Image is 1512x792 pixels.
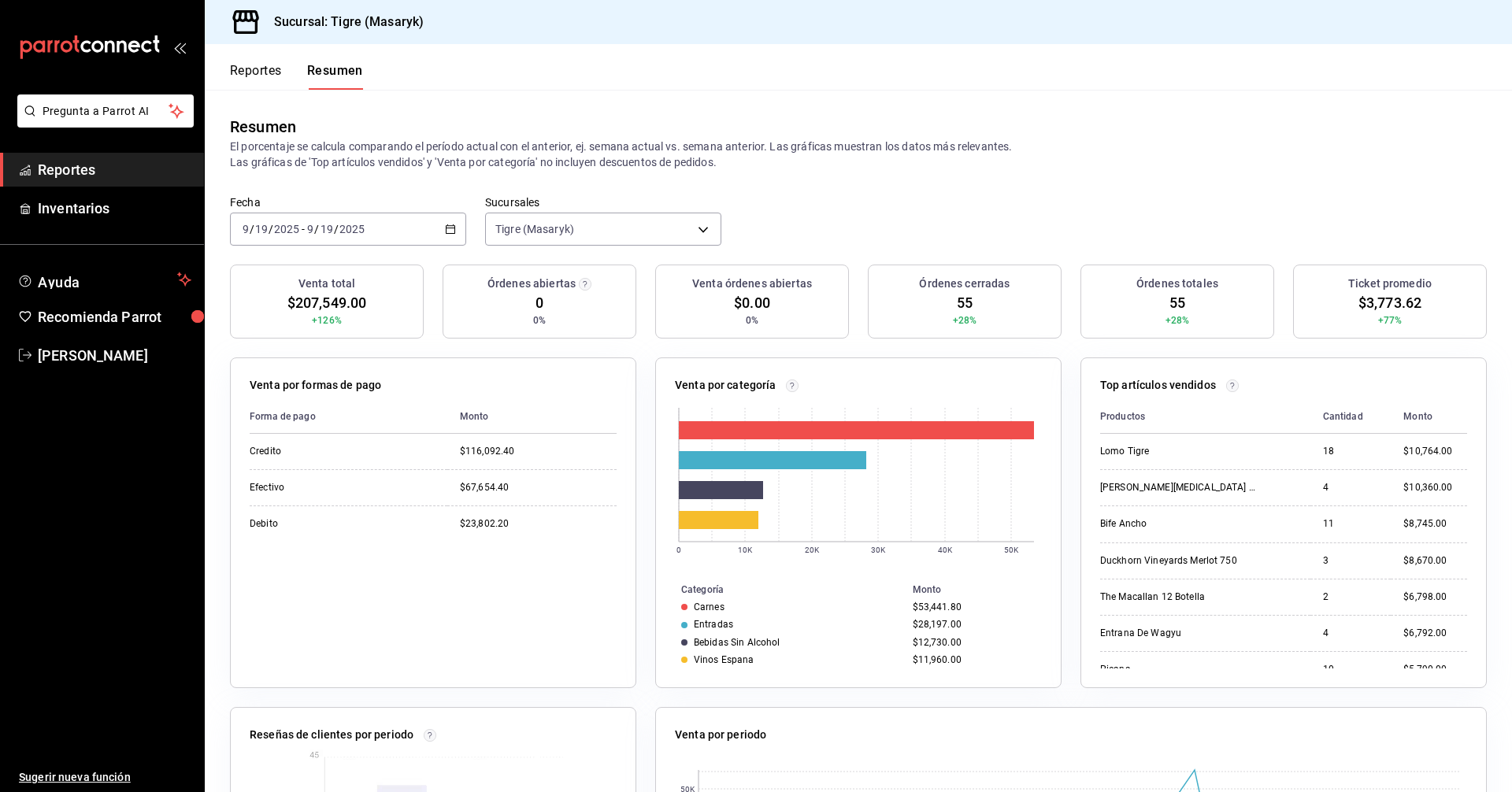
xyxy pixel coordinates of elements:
input: -- [242,223,250,235]
button: Resumen [307,63,363,90]
div: $28,197.00 [913,619,1036,630]
span: +28% [1165,313,1190,328]
input: -- [320,223,334,235]
p: Top artículos vendidos [1100,377,1216,394]
th: Monto [906,581,1061,598]
div: $23,802.20 [460,517,617,531]
span: Recomienda Parrot [38,306,191,328]
div: 3 [1323,554,1379,568]
span: Reportes [38,159,191,180]
div: Entradas [694,619,733,630]
text: 40K [938,546,953,554]
div: $6,792.00 [1403,627,1467,640]
h3: Venta total [298,276,355,292]
span: / [269,223,273,235]
div: Resumen [230,115,296,139]
h3: Órdenes abiertas [487,276,576,292]
div: navigation tabs [230,63,363,90]
text: 30K [871,546,886,554]
span: 0% [533,313,546,328]
div: 4 [1323,627,1379,640]
text: 0 [676,546,681,554]
div: $67,654.40 [460,481,617,494]
div: Debito [250,517,407,531]
span: [PERSON_NAME] [38,345,191,366]
label: Fecha [230,197,466,208]
div: $11,960.00 [913,654,1036,665]
span: 55 [1169,292,1185,313]
h3: Sucursal: Tigre (Masaryk) [261,13,424,31]
div: $8,745.00 [1403,517,1467,531]
th: Cantidad [1310,400,1392,434]
h3: Ticket promedio [1348,276,1432,292]
div: $12,730.00 [913,637,1036,648]
span: 0% [746,313,758,328]
div: $8,670.00 [1403,554,1467,568]
p: Venta por periodo [675,727,766,743]
span: Inventarios [38,198,191,219]
p: Reseñas de clientes por periodo [250,727,413,743]
h3: Órdenes cerradas [919,276,1010,292]
div: $6,798.00 [1403,590,1467,604]
th: Productos [1100,400,1310,434]
span: $3,773.62 [1358,292,1421,313]
div: [PERSON_NAME][MEDICAL_DATA] Temp [1100,481,1258,494]
div: $53,441.80 [913,601,1036,613]
span: Pregunta a Parrot AI [43,103,169,120]
text: 10K [738,546,753,554]
div: 2 [1323,590,1379,604]
div: Duckhorn Vineyards Merlot 750 [1100,554,1258,568]
div: 4 [1323,481,1379,494]
button: Pregunta a Parrot AI [17,94,194,128]
input: ---- [339,223,365,235]
div: Vinos Espana [694,654,754,665]
p: Venta por categoría [675,377,776,394]
span: $0.00 [734,292,770,313]
h3: Órdenes totales [1136,276,1218,292]
th: Monto [1391,400,1467,434]
button: Reportes [230,63,282,90]
span: - [302,223,305,235]
button: open_drawer_menu [173,41,186,54]
input: -- [306,223,314,235]
span: 0 [535,292,543,313]
text: 20K [805,546,820,554]
span: Tigre (Masaryk) [495,221,574,237]
text: 50K [1004,546,1019,554]
span: / [314,223,319,235]
span: Sugerir nueva función [19,769,191,786]
div: $116,092.40 [460,445,617,458]
input: -- [254,223,269,235]
span: $207,549.00 [287,292,366,313]
div: Efectivo [250,481,407,494]
span: 55 [957,292,973,313]
h3: Venta órdenes abiertas [692,276,812,292]
span: Ayuda [38,270,171,289]
a: Pregunta a Parrot AI [11,114,194,131]
div: $10,360.00 [1403,481,1467,494]
th: Categoría [656,581,906,598]
div: 10 [1323,663,1379,676]
div: 18 [1323,445,1379,458]
div: Picana [1100,663,1258,676]
input: ---- [273,223,300,235]
div: Bebidas Sin Alcohol [694,637,780,648]
span: +28% [953,313,977,328]
span: +77% [1378,313,1403,328]
p: El porcentaje se calcula comparando el período actual con el anterior, ej. semana actual vs. sema... [230,139,1487,170]
p: Venta por formas de pago [250,377,381,394]
label: Sucursales [485,197,721,208]
div: The Macallan 12 Botella [1100,590,1258,604]
div: Bife Ancho [1100,517,1258,531]
div: $10,764.00 [1403,445,1467,458]
div: Credito [250,445,407,458]
span: +126% [312,313,342,328]
div: 11 [1323,517,1379,531]
div: $5,790.00 [1403,663,1467,676]
th: Monto [447,400,617,434]
span: / [250,223,254,235]
div: Lomo Tigre [1100,445,1258,458]
th: Forma de pago [250,400,447,434]
div: Entrana De Wagyu [1100,627,1258,640]
span: / [334,223,339,235]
